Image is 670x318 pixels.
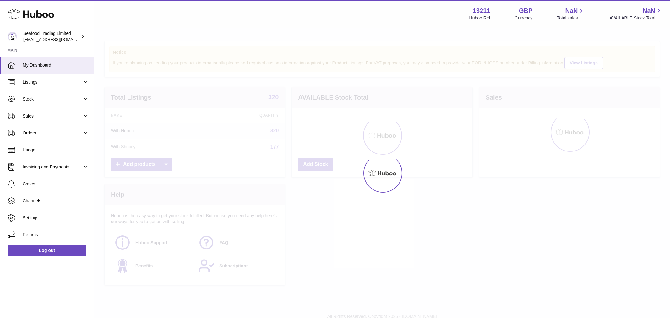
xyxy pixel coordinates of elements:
span: Cases [23,181,89,187]
span: Returns [23,232,89,238]
div: Currency [515,15,533,21]
img: internalAdmin-13211@internal.huboo.com [8,32,17,41]
span: Invoicing and Payments [23,164,83,170]
span: NaN [643,7,655,15]
span: NaN [565,7,578,15]
span: Stock [23,96,83,102]
a: NaN AVAILABLE Stock Total [609,7,662,21]
span: AVAILABLE Stock Total [609,15,662,21]
strong: 13211 [473,7,490,15]
span: [EMAIL_ADDRESS][DOMAIN_NAME] [23,37,92,42]
strong: GBP [519,7,532,15]
a: Log out [8,245,86,256]
a: NaN Total sales [557,7,585,21]
div: Huboo Ref [469,15,490,21]
span: Usage [23,147,89,153]
span: Channels [23,198,89,204]
span: Orders [23,130,83,136]
span: Settings [23,215,89,221]
span: Listings [23,79,83,85]
span: My Dashboard [23,62,89,68]
span: Sales [23,113,83,119]
span: Total sales [557,15,585,21]
div: Seafood Trading Limited [23,30,80,42]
